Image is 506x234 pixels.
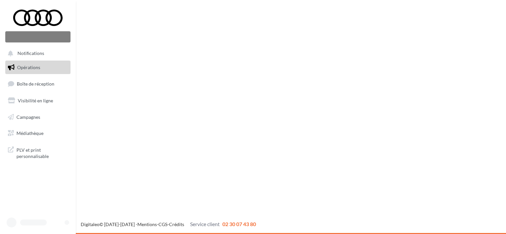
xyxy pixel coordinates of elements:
span: Médiathèque [16,130,43,136]
div: Nouvelle campagne [5,31,70,42]
span: Campagnes [16,114,40,119]
span: PLV et print personnalisable [16,145,68,160]
a: CGS [158,221,167,227]
span: Boîte de réception [17,81,54,87]
span: © [DATE]-[DATE] - - - [81,221,256,227]
a: PLV et print personnalisable [4,143,72,162]
a: Visibilité en ligne [4,94,72,108]
span: Service client [190,221,220,227]
a: Opérations [4,61,72,74]
a: Digitaleo [81,221,99,227]
span: Opérations [17,65,40,70]
a: Boîte de réception [4,77,72,91]
a: Mentions [137,221,157,227]
a: Campagnes [4,110,72,124]
span: Visibilité en ligne [18,98,53,103]
span: 02 30 07 43 80 [222,221,256,227]
a: Crédits [169,221,184,227]
a: Médiathèque [4,126,72,140]
span: Notifications [17,51,44,56]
